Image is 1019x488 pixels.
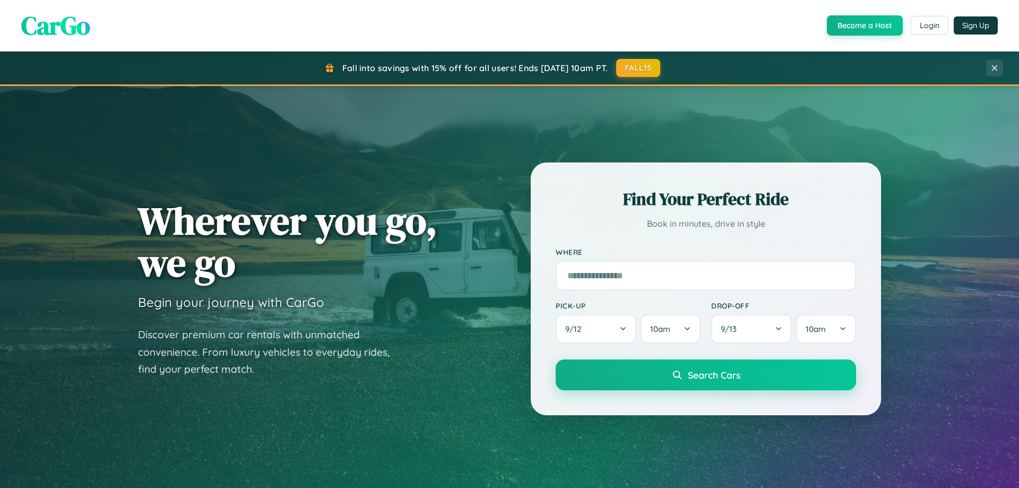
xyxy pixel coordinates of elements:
[556,247,856,256] label: Where
[721,324,742,334] span: 9 / 13
[827,15,903,36] button: Become a Host
[641,314,701,344] button: 10am
[954,16,998,35] button: Sign Up
[711,301,856,310] label: Drop-off
[650,324,670,334] span: 10am
[616,59,661,77] button: FALL15
[796,314,856,344] button: 10am
[806,324,826,334] span: 10am
[138,294,324,310] h3: Begin your journey with CarGo
[565,324,586,334] span: 9 / 12
[21,8,90,43] span: CarGo
[556,359,856,390] button: Search Cars
[342,63,608,73] span: Fall into savings with 15% off for all users! Ends [DATE] 10am PT.
[688,369,740,381] span: Search Cars
[556,301,701,310] label: Pick-up
[556,187,856,211] h2: Find Your Perfect Ride
[711,314,792,344] button: 9/13
[911,16,948,35] button: Login
[138,200,437,284] h1: Wherever you go, we go
[138,326,403,378] p: Discover premium car rentals with unmatched convenience. From luxury vehicles to everyday rides, ...
[556,216,856,232] p: Book in minutes, drive in style
[556,314,636,344] button: 9/12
